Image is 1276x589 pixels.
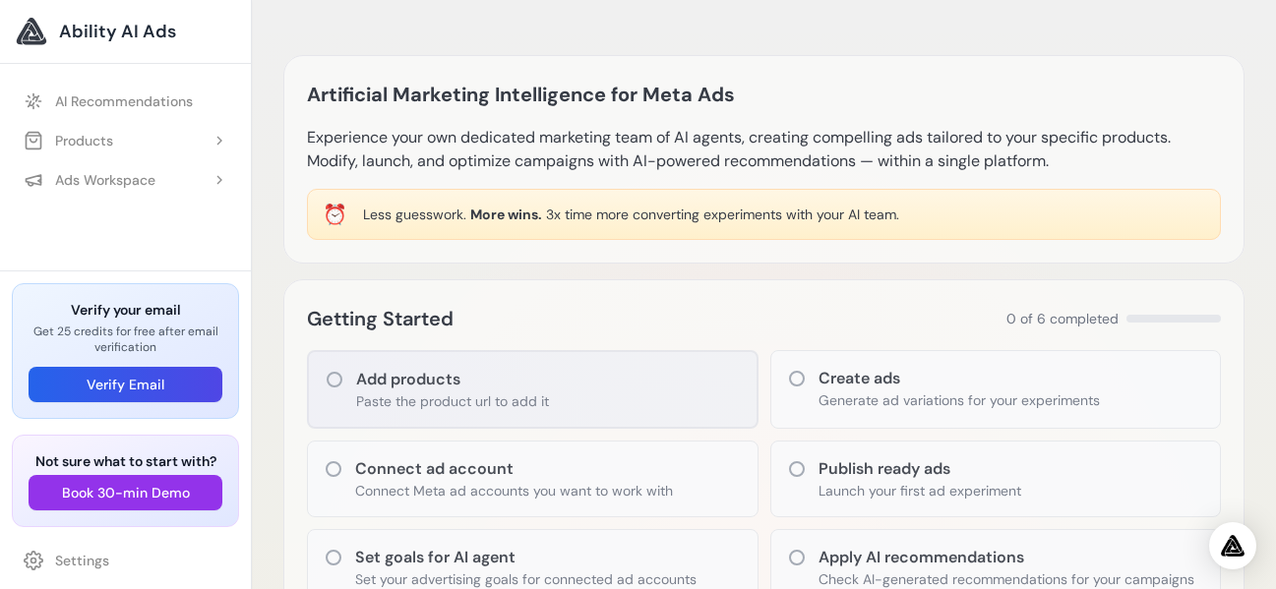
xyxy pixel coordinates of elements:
[307,126,1221,173] p: Experience your own dedicated marketing team of AI agents, creating compelling ads tailored to yo...
[24,131,113,150] div: Products
[307,79,735,110] h1: Artificial Marketing Intelligence for Meta Ads
[355,546,697,569] h3: Set goals for AI agent
[16,16,235,47] a: Ability AI Ads
[546,206,899,223] span: 3x time more converting experiments with your AI team.
[29,324,222,355] p: Get 25 credits for free after email verification
[307,303,454,334] h2: Getting Started
[323,201,347,228] div: ⏰
[363,206,466,223] span: Less guesswork.
[356,368,549,391] h3: Add products
[12,84,239,119] a: AI Recommendations
[819,546,1194,569] h3: Apply AI recommendations
[819,481,1021,501] p: Launch your first ad experiment
[819,367,1100,390] h3: Create ads
[1006,309,1119,328] span: 0 of 6 completed
[356,391,549,411] p: Paste the product url to add it
[355,457,673,481] h3: Connect ad account
[355,481,673,501] p: Connect Meta ad accounts you want to work with
[819,457,1021,481] h3: Publish ready ads
[29,300,222,320] h3: Verify your email
[470,206,542,223] span: More wins.
[819,569,1194,589] p: Check AI-generated recommendations for your campaigns
[24,170,155,190] div: Ads Workspace
[29,367,222,402] button: Verify Email
[29,475,222,510] button: Book 30-min Demo
[819,390,1100,410] p: Generate ad variations for your experiments
[59,18,176,45] span: Ability AI Ads
[12,162,239,198] button: Ads Workspace
[12,123,239,158] button: Products
[12,543,239,578] a: Settings
[29,451,222,471] h3: Not sure what to start with?
[1209,522,1256,569] div: Open Intercom Messenger
[355,569,697,589] p: Set your advertising goals for connected ad accounts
